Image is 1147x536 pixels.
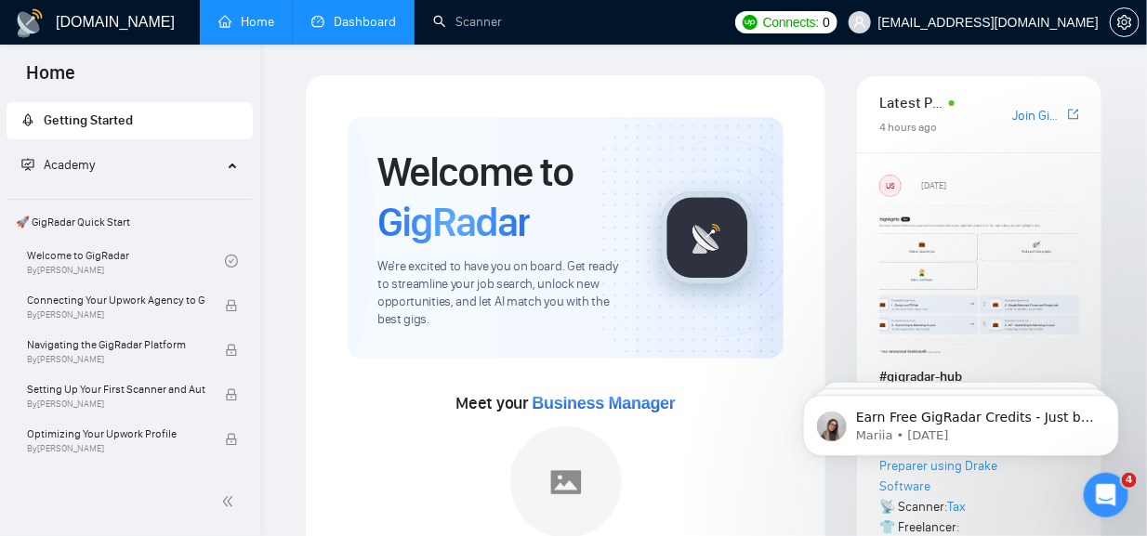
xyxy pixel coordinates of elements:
span: 🚀 GigRadar Quick Start [8,203,251,241]
span: Getting Started [44,112,133,128]
span: [DATE] [922,177,947,194]
img: upwork-logo.png [743,15,758,30]
button: setting [1110,7,1140,37]
span: GigRadar [377,197,530,247]
span: 4 [1122,473,1137,488]
a: Welcome to GigRadarBy[PERSON_NAME] [27,241,225,281]
span: Business Manager [533,394,676,412]
a: Join GigRadar Slack Community [1012,106,1064,126]
span: Connects: [763,12,819,33]
span: double-left [221,492,240,511]
iframe: Intercom live chat [1084,473,1128,517]
span: check-circle [225,255,238,268]
span: Home [11,59,90,98]
a: setting [1110,15,1140,30]
span: 4 hours ago [879,121,937,134]
span: export [1068,107,1079,122]
span: Navigating the GigRadar Platform [27,335,205,354]
span: user [853,16,866,29]
span: Academy [44,157,95,173]
h1: Welcome to [377,147,631,247]
span: Meet your [456,393,676,413]
span: lock [225,299,238,312]
span: Setting Up Your First Scanner and Auto-Bidder [27,380,205,399]
span: Connecting Your Upwork Agency to GigRadar [27,291,205,309]
span: 0 [823,12,830,33]
a: homeHome [218,14,274,30]
span: By [PERSON_NAME] [27,309,205,320]
span: Latest Posts from the GigRadar Community [879,91,943,114]
img: gigradar-logo.png [661,191,754,284]
span: Optimizing Your Upwork Profile [27,425,205,443]
span: We're excited to have you on board. Get ready to streamline your job search, unlock new opportuni... [377,258,631,329]
span: rocket [21,113,34,126]
span: setting [1111,15,1139,30]
span: lock [225,344,238,357]
a: searchScanner [433,14,502,30]
span: By [PERSON_NAME] [27,399,205,410]
span: lock [225,388,238,401]
a: dashboardDashboard [311,14,396,30]
iframe: Intercom notifications message [775,356,1147,486]
span: fund-projection-screen [21,158,34,171]
a: export [1068,106,1079,124]
span: Academy [21,157,95,173]
span: lock [225,433,238,446]
div: US [880,176,901,196]
span: By [PERSON_NAME] [27,443,205,454]
span: By [PERSON_NAME] [27,354,205,365]
img: F09354QB7SM-image.png [879,204,1102,353]
img: logo [15,8,45,38]
li: Getting Started [7,102,253,139]
a: Tax [947,499,966,515]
